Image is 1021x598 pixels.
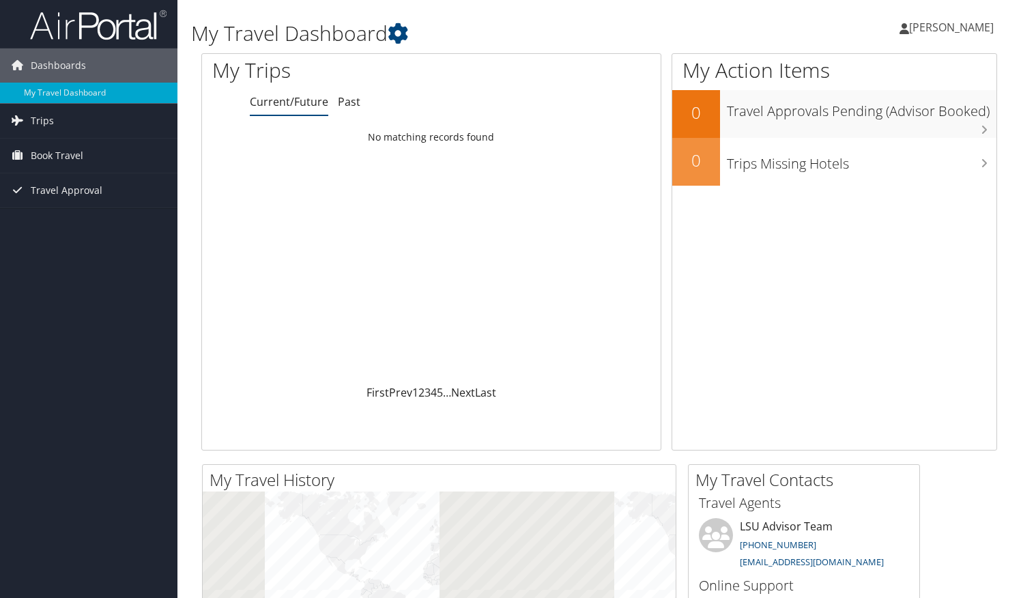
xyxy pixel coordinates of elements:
[431,385,437,400] a: 4
[366,385,389,400] a: First
[30,9,167,41] img: airportal-logo.png
[418,385,425,400] a: 2
[31,48,86,83] span: Dashboards
[250,94,328,109] a: Current/Future
[672,90,996,138] a: 0Travel Approvals Pending (Advisor Booked)
[437,385,443,400] a: 5
[740,539,816,551] a: [PHONE_NUMBER]
[699,576,909,595] h3: Online Support
[692,518,916,574] li: LSU Advisor Team
[425,385,431,400] a: 3
[740,556,884,568] a: [EMAIL_ADDRESS][DOMAIN_NAME]
[443,385,451,400] span: …
[191,19,735,48] h1: My Travel Dashboard
[672,138,996,186] a: 0Trips Missing Hotels
[699,494,909,513] h3: Travel Agents
[202,125,661,149] td: No matching records found
[727,147,996,173] h3: Trips Missing Hotels
[31,139,83,173] span: Book Travel
[695,468,919,492] h2: My Travel Contacts
[389,385,412,400] a: Prev
[412,385,418,400] a: 1
[210,468,676,492] h2: My Travel History
[338,94,360,109] a: Past
[31,104,54,138] span: Trips
[909,20,994,35] span: [PERSON_NAME]
[451,385,475,400] a: Next
[900,7,1007,48] a: [PERSON_NAME]
[475,385,496,400] a: Last
[672,101,720,124] h2: 0
[672,56,996,85] h1: My Action Items
[212,56,459,85] h1: My Trips
[31,173,102,208] span: Travel Approval
[727,95,996,121] h3: Travel Approvals Pending (Advisor Booked)
[672,149,720,172] h2: 0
